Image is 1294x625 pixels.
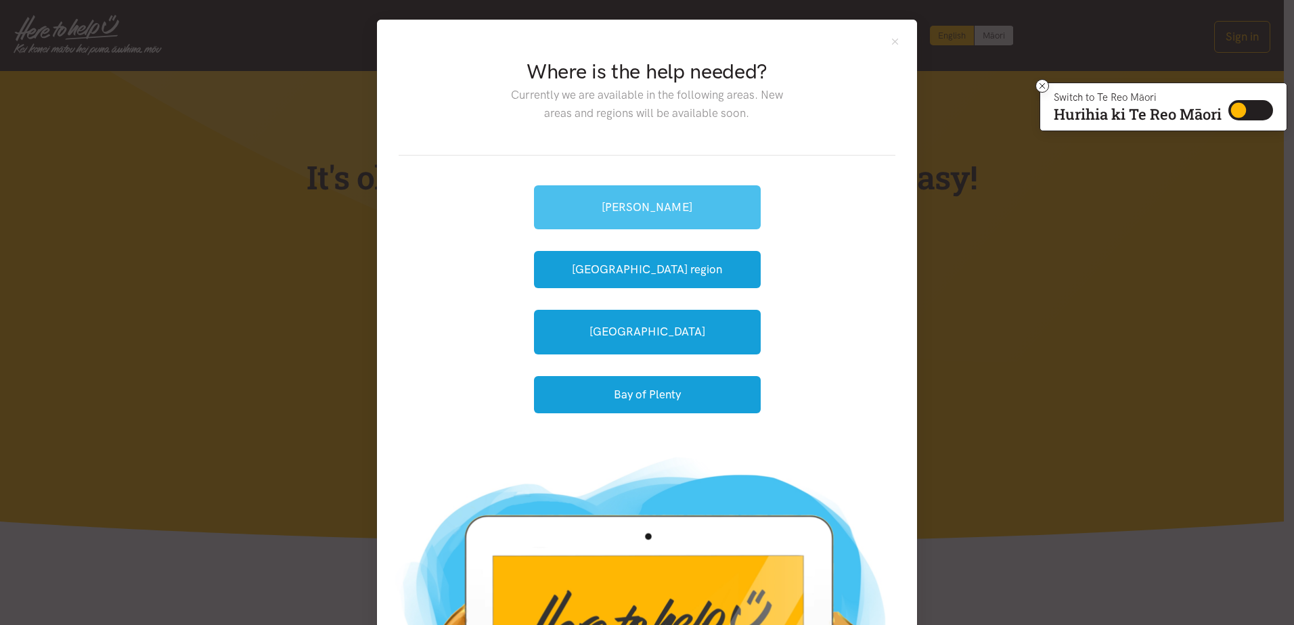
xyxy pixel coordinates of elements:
h2: Where is the help needed? [500,57,793,86]
p: Currently we are available in the following areas. New areas and regions will be available soon. [500,86,793,122]
button: Bay of Plenty [534,376,761,413]
a: [GEOGRAPHIC_DATA] [534,310,761,354]
button: [GEOGRAPHIC_DATA] region [534,251,761,288]
a: [PERSON_NAME] [534,185,761,229]
p: Hurihia ki Te Reo Māori [1054,108,1222,120]
button: Close [889,36,901,47]
p: Switch to Te Reo Māori [1054,93,1222,101]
